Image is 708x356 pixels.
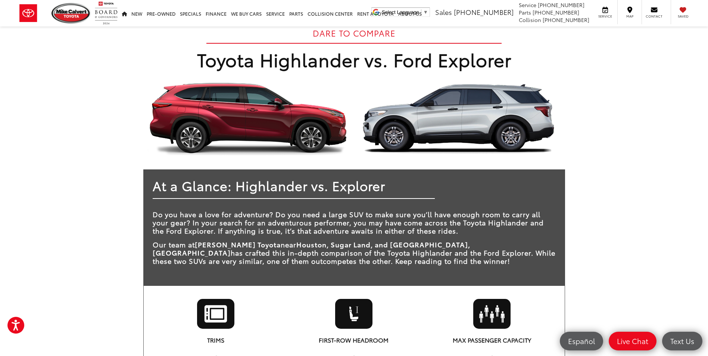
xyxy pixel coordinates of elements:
[52,3,91,24] img: Mike Calvert Toyota
[143,28,565,44] div: DARE TO COMPARE
[153,240,470,257] strong: Houston, Sugar Land, and [GEOGRAPHIC_DATA], [GEOGRAPHIC_DATA]
[667,336,698,346] span: Text Us
[662,332,702,350] a: Text Us
[153,210,556,235] p: Do you have a love for adventure? Do you need a large SUV to make sure you’ll have enough room to...
[543,16,589,24] span: [PHONE_NUMBER]
[153,240,556,265] p: Our team at near has crafted this in-depth comparison of the Toyota Highlander and the Ford Explo...
[538,1,584,9] span: [PHONE_NUMBER]
[675,14,691,19] span: Saved
[197,299,234,329] img: TRIMS
[473,299,511,329] img: MAX PASSENGER CAPACITY
[146,75,350,155] img: Toyota Highlander
[621,14,638,19] span: Map
[423,9,428,15] span: ▼
[609,332,656,350] a: Live Chat
[453,336,531,343] p: MAX PASSENGER CAPACITY
[356,75,561,155] img: Ford Explorer
[143,49,565,69] div: Toyota Highlander vs. Ford Explorer
[533,9,579,16] span: [PHONE_NUMBER]
[646,14,662,19] span: Contact
[435,7,452,17] span: Sales
[454,7,514,17] span: [PHONE_NUMBER]
[560,332,603,350] a: Español
[335,299,372,329] img: FIRST-ROW HEADROOM
[207,336,224,343] p: TRIMS
[195,240,281,249] strong: [PERSON_NAME] Toyota
[153,179,556,199] div: At a Glance: Highlander vs. Explorer
[519,1,536,9] span: Service
[564,336,599,346] span: Español
[597,14,614,19] span: Service
[519,16,541,24] span: Collision
[613,336,652,346] span: Live Chat
[319,336,389,343] p: FIRST-ROW HEADROOM
[519,9,531,16] span: Parts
